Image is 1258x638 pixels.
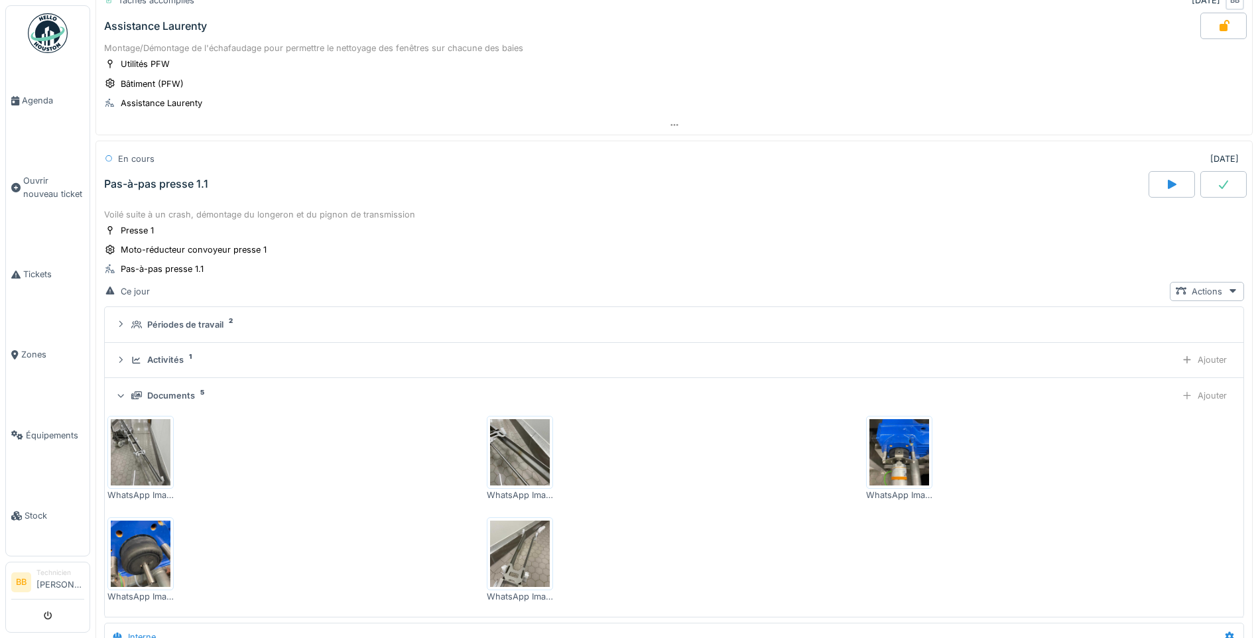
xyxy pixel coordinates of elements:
div: Utilités PFW [121,58,170,70]
span: Agenda [22,94,84,107]
div: En cours [118,153,155,165]
summary: Périodes de travail2 [110,312,1238,337]
div: Activités [147,353,184,366]
div: WhatsApp Image [DATE] 10.59.33 (1).jpeg [107,590,174,603]
div: Pas-à-pas presse 1.1 [121,263,204,275]
div: Presse 1 [121,224,154,237]
a: Stock [6,476,90,556]
div: Ajouter [1176,386,1233,405]
li: BB [11,572,31,592]
div: Actions [1170,282,1244,301]
span: Tickets [23,268,84,281]
img: 96vw8sei77joarntozjdzpa9sc9q [111,521,170,587]
summary: Activités1Ajouter [110,348,1238,373]
img: fsw9l2xny7dqkl5ejrqr51zczr5l [111,419,170,485]
div: WhatsApp Image [DATE] 10.59.33 (4).jpeg [487,590,553,603]
img: 91cuqxri8cd70wc5mzjkziy8pfev [490,521,550,587]
span: Ouvrir nouveau ticket [23,174,84,200]
div: Assistance Laurenty [104,20,207,32]
div: Technicien [36,568,84,578]
a: BB Technicien[PERSON_NAME] [11,568,84,600]
div: Ajouter [1176,350,1233,369]
li: [PERSON_NAME] [36,568,84,596]
span: Équipements [26,429,84,442]
div: Pas-à-pas presse 1.1 [104,178,208,190]
div: Bâtiment (PFW) [121,78,184,90]
div: Montage/Démontage de l'échafaudage pour permettre le nettoyage des fenêtres sur chacune des baies [104,42,1244,54]
summary: Documents5Ajouter [110,383,1238,408]
div: WhatsApp Image [DATE] 10.59.33.jpeg [866,489,932,501]
div: Moto-réducteur convoyeur presse 1 [121,243,267,256]
a: Tickets [6,234,90,314]
div: Assistance Laurenty [121,97,202,109]
img: 1simz74u6xhp6fmpwqrvrbravt9w [869,419,929,485]
span: Zones [21,348,84,361]
a: Ouvrir nouveau ticket [6,141,90,234]
div: [DATE] [1210,153,1239,165]
span: Stock [25,509,84,522]
a: Zones [6,314,90,395]
div: Documents [147,389,195,402]
div: WhatsApp Image [DATE] 10.59.33 (3).jpeg [487,489,553,501]
a: Agenda [6,60,90,141]
img: Badge_color-CXgf-gQk.svg [28,13,68,53]
img: 3g759e3w4iopglnfv1q1poool4y1 [490,419,550,485]
a: Équipements [6,395,90,476]
div: Périodes de travail [147,318,223,331]
div: Ce jour [121,285,150,298]
div: Voilé suite à un crash, démontage du longeron et du pignon de transmission [104,208,1244,221]
div: WhatsApp Image [DATE] 10.59.33 (2).jpeg [107,489,174,501]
